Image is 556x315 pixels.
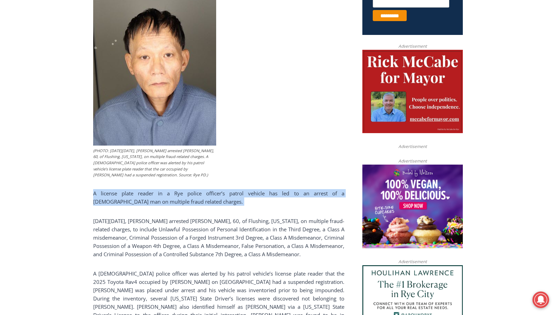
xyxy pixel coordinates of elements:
span: Advertisement [391,258,434,265]
span: Advertisement [391,143,434,150]
a: Intern @ [DOMAIN_NAME] [167,67,336,86]
img: Baked by Melissa [362,165,463,248]
div: "The first chef I interviewed talked about coming to [GEOGRAPHIC_DATA] from [GEOGRAPHIC_DATA] in ... [175,0,327,67]
span: Advertisement [391,158,434,164]
p: A license plate reader in a Rye police officer’s patrol vehicle has led to an arrest of a [DEMOGR... [93,189,344,206]
img: McCabe for Mayor [362,50,463,133]
p: [DATE][DATE], [PERSON_NAME] arrested [PERSON_NAME], 60, of Flushing, [US_STATE], on multiple frau... [93,217,344,258]
span: Intern @ [DOMAIN_NAME] [181,69,321,84]
span: Advertisement [391,43,434,49]
figcaption: (PHOTO: [DATE][DATE], [PERSON_NAME] arrested [PERSON_NAME], 60, of Flushing, [US_STATE], on multi... [93,148,216,178]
